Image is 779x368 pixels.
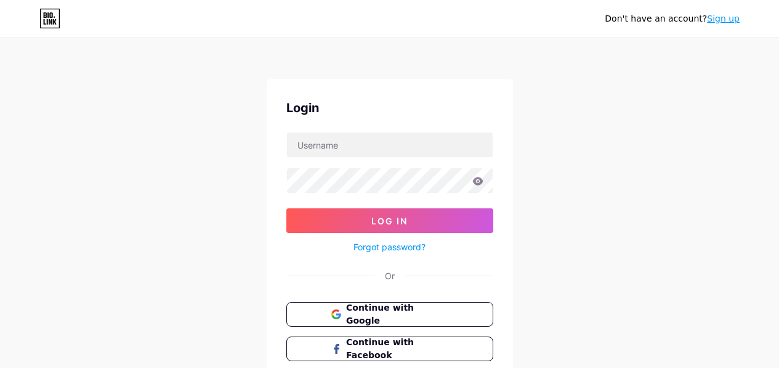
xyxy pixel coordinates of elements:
span: Log In [371,216,408,226]
div: Login [286,99,493,117]
button: Continue with Facebook [286,337,493,361]
span: Continue with Google [346,301,448,327]
span: Continue with Facebook [346,336,448,362]
a: Forgot password? [353,240,426,253]
button: Continue with Google [286,302,493,327]
input: Username [287,133,493,157]
button: Log In [286,208,493,233]
div: Don't have an account? [605,12,740,25]
a: Sign up [707,14,740,23]
div: Or [385,269,395,282]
